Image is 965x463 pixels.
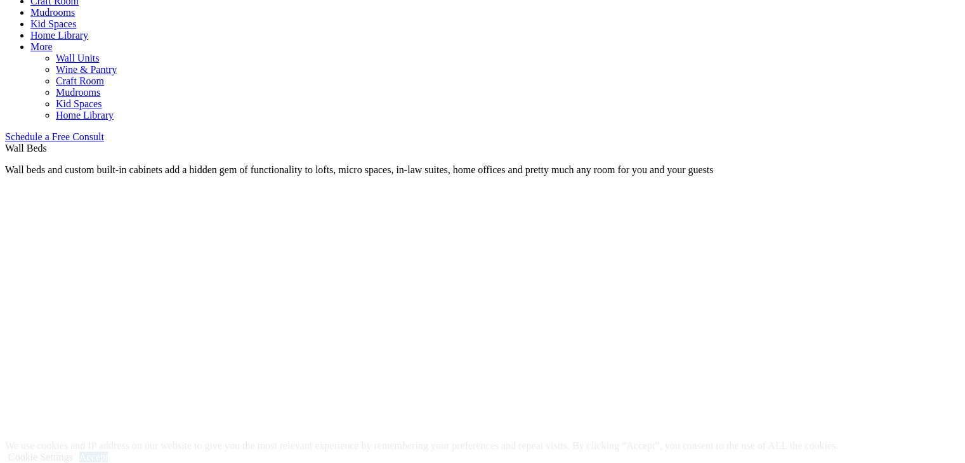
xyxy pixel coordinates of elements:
a: Home Library [30,30,88,41]
a: Cookie Settings [8,452,73,462]
a: Mudrooms [56,87,100,98]
a: Wall Units [56,53,99,63]
a: More menu text will display only on big screen [30,41,53,52]
a: Schedule a Free Consult (opens a dropdown menu) [5,131,104,142]
a: Mudrooms [30,7,75,18]
div: We use cookies and IP address on our website to give you the most relevant experience by remember... [5,440,838,452]
a: Kid Spaces [56,98,102,109]
p: Wall beds and custom built-in cabinets add a hidden gem of functionality to lofts, micro spaces, ... [5,164,960,176]
a: Home Library [56,110,114,121]
span: Wall Beds [5,143,47,153]
a: Accept [79,452,108,462]
a: Wine & Pantry [56,64,117,75]
a: Kid Spaces [30,18,76,29]
a: Craft Room [56,75,104,86]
